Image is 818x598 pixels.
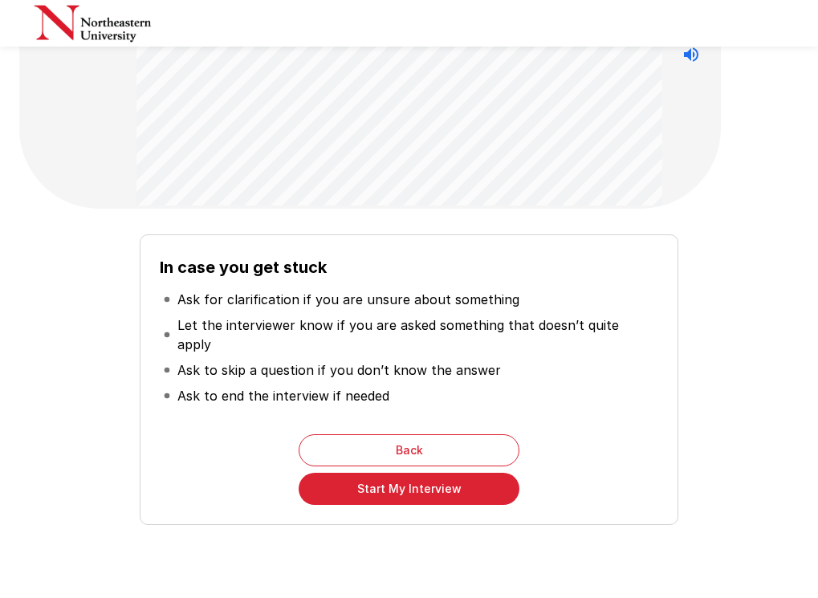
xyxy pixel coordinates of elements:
[675,39,707,71] button: Stop reading questions aloud
[177,315,655,354] p: Let the interviewer know if you are asked something that doesn’t quite apply
[177,360,501,380] p: Ask to skip a question if you don’t know the answer
[299,473,519,505] button: Start My Interview
[299,434,519,466] button: Back
[177,386,389,405] p: Ask to end the interview if needed
[160,258,327,277] b: In case you get stuck
[177,290,519,309] p: Ask for clarification if you are unsure about something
